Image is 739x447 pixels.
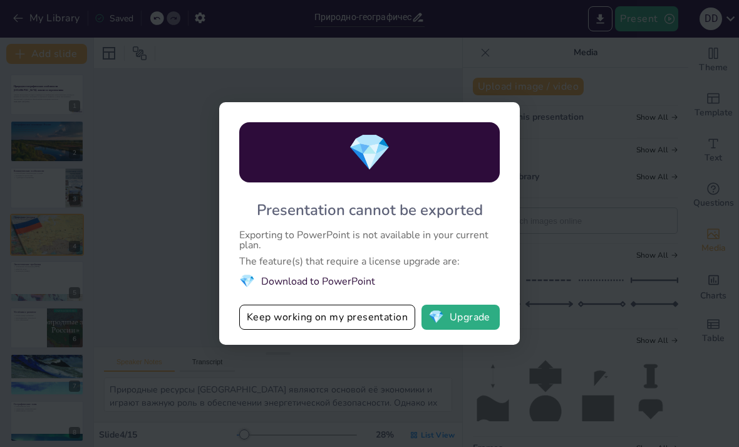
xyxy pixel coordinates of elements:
[257,200,483,220] div: Presentation cannot be exported
[239,273,500,290] li: Download to PowerPoint
[348,129,391,177] span: diamond
[239,230,500,250] div: Exporting to PowerPoint is not available in your current plan.
[239,305,415,330] button: Keep working on my presentation
[239,273,255,290] span: diamond
[428,311,444,323] span: diamond
[421,305,500,330] button: diamondUpgrade
[239,256,500,266] div: The feature(s) that require a license upgrade are:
